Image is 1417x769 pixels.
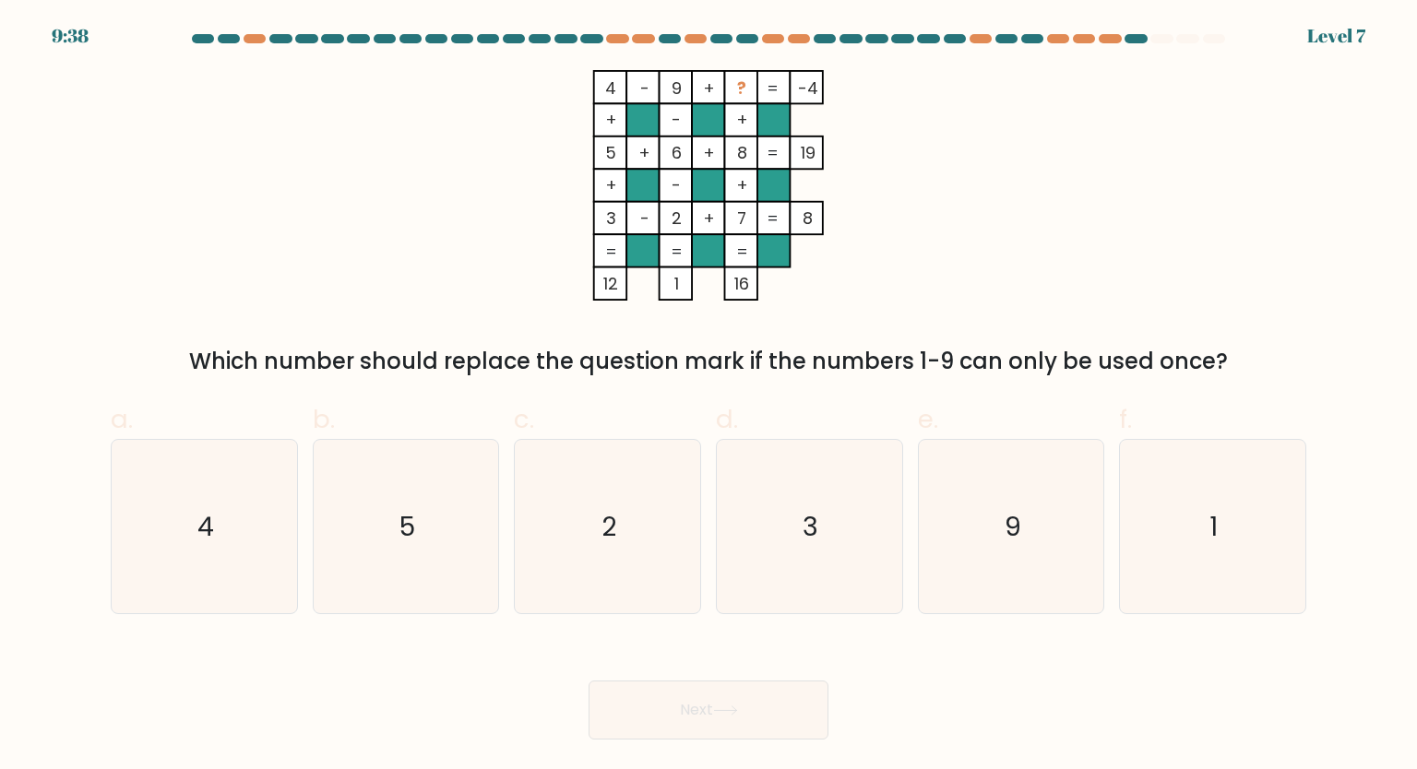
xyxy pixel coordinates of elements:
[738,77,747,100] tspan: ?
[767,207,779,230] tspan: =
[674,272,679,295] tspan: 1
[918,401,938,437] span: e.
[704,77,716,100] tspan: +
[197,507,214,544] text: 4
[738,207,747,230] tspan: 7
[672,207,682,230] tspan: 2
[673,173,682,196] tspan: -
[399,507,415,544] text: 5
[673,109,682,132] tspan: -
[638,141,650,164] tspan: +
[767,77,779,100] tspan: =
[736,109,748,132] tspan: +
[804,207,814,230] tspan: 8
[122,345,1295,378] div: Which number should replace the question mark if the numbers 1-9 can only be used once?
[605,173,617,196] tspan: +
[1119,401,1132,437] span: f.
[589,680,828,739] button: Next
[704,141,716,164] tspan: +
[1307,22,1365,50] div: Level 7
[605,240,617,263] tspan: =
[672,141,682,164] tspan: 6
[737,141,747,164] tspan: 8
[604,272,619,295] tspan: 12
[736,240,748,263] tspan: =
[607,207,616,230] tspan: 3
[801,141,816,164] tspan: 19
[606,141,617,164] tspan: 5
[767,141,779,164] tspan: =
[671,240,683,263] tspan: =
[111,401,133,437] span: a.
[735,272,750,295] tspan: 16
[514,401,534,437] span: c.
[672,77,682,100] tspan: 9
[736,173,748,196] tspan: +
[606,77,617,100] tspan: 4
[1210,507,1219,544] text: 1
[798,77,818,100] tspan: -4
[602,507,617,544] text: 2
[804,507,819,544] text: 3
[640,207,649,230] tspan: -
[605,109,617,132] tspan: +
[704,207,716,230] tspan: +
[640,77,649,100] tspan: -
[716,401,738,437] span: d.
[313,401,335,437] span: b.
[52,22,89,50] div: 9:38
[1005,507,1021,544] text: 9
